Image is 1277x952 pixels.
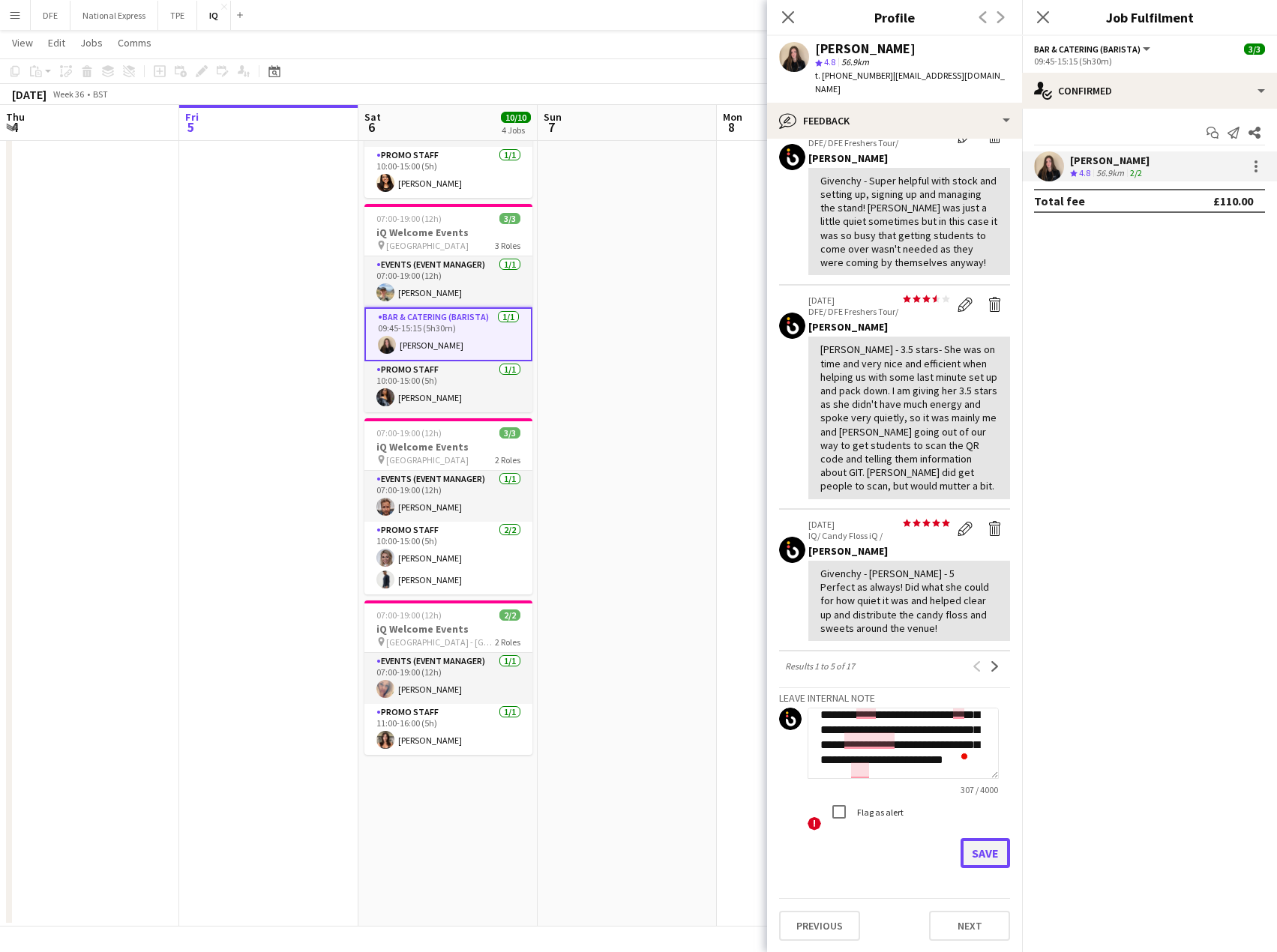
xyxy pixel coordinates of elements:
[767,7,1022,27] h3: Profile
[12,36,33,49] span: View
[364,471,532,522] app-card-role: Events (Event Manager)1/107:00-19:00 (12h)[PERSON_NAME]
[499,213,520,224] span: 3/3
[1079,167,1090,178] span: 4.8
[49,88,87,100] span: Week 36
[183,118,199,136] span: 5
[779,691,1010,705] h3: Leave internal note
[48,36,65,49] span: Edit
[197,1,231,30] button: IQ
[93,88,108,100] div: BST
[158,1,197,30] button: TPE
[6,110,25,124] span: Thu
[112,33,157,52] a: Comms
[42,33,71,52] a: Edit
[949,784,1010,795] span: 307 / 4000
[815,42,916,55] div: [PERSON_NAME]
[364,704,532,755] app-card-role: Promo Staff1/111:00-16:00 (5h)[PERSON_NAME]
[808,320,1010,334] div: [PERSON_NAME]
[386,636,495,648] span: [GEOGRAPHIC_DATA] - [GEOGRAPHIC_DATA]
[815,70,893,81] span: t. [PHONE_NUMBER]
[1130,167,1142,178] app-skills-label: 2/2
[808,544,1010,558] div: [PERSON_NAME]
[779,660,861,672] span: Results 1 to 5 of 17
[808,519,950,530] p: [DATE]
[824,56,835,67] span: 4.8
[1244,43,1265,55] span: 3/3
[820,567,998,635] div: Givenchy - [PERSON_NAME] - 5 Perfect as always! Did what she could for how quiet it was and helpe...
[495,636,520,648] span: 2 Roles
[1034,55,1265,67] div: 09:45-15:15 (5h30m)
[767,103,1022,139] div: Feedback
[118,36,151,49] span: Comms
[362,118,381,136] span: 6
[815,70,1005,94] span: | [EMAIL_ADDRESS][DOMAIN_NAME]
[376,609,442,621] span: 07:00-19:00 (12h)
[364,204,532,412] app-job-card: 07:00-19:00 (12h)3/3iQ Welcome Events [GEOGRAPHIC_DATA]3 RolesEvents (Event Manager)1/107:00-19:0...
[70,1,158,30] button: National Express
[74,33,109,52] a: Jobs
[364,653,532,704] app-card-role: Events (Event Manager)1/107:00-19:00 (12h)[PERSON_NAME]
[499,609,520,621] span: 2/2
[364,522,532,594] app-card-role: Promo Staff2/210:00-15:00 (5h)[PERSON_NAME][PERSON_NAME]
[364,307,532,361] app-card-role: Bar & Catering (Barista)1/109:45-15:15 (5h30m)[PERSON_NAME]
[961,838,1010,868] button: Save
[721,118,742,136] span: 8
[808,151,1010,165] div: [PERSON_NAME]
[364,440,532,454] h3: iQ Welcome Events
[808,530,950,541] p: IQ/ Candy Floss iQ /
[1034,43,1141,55] span: Bar & Catering (Barista)
[495,454,520,466] span: 2 Roles
[838,56,872,67] span: 56.9km
[808,708,999,779] textarea: To enrich screen reader interactions, please activate Accessibility in Grammarly extension settings
[502,124,530,136] div: 4 Jobs
[820,343,998,492] div: [PERSON_NAME] - 3.5 stars- She was on time and very nice and efficient when helping us with some ...
[80,36,103,49] span: Jobs
[364,418,532,594] app-job-card: 07:00-19:00 (12h)3/3iQ Welcome Events [GEOGRAPHIC_DATA]2 RolesEvents (Event Manager)1/107:00-19:0...
[364,361,532,412] app-card-role: Promo Staff1/110:00-15:00 (5h)[PERSON_NAME]
[364,147,532,198] app-card-role: Promo Staff1/110:00-15:00 (5h)[PERSON_NAME]
[376,427,442,439] span: 07:00-19:00 (12h)
[501,112,531,123] span: 10/10
[364,600,532,755] app-job-card: 07:00-19:00 (12h)2/2iQ Welcome Events [GEOGRAPHIC_DATA] - [GEOGRAPHIC_DATA]2 RolesEvents (Event M...
[723,110,742,124] span: Mon
[495,240,520,251] span: 3 Roles
[808,306,950,317] p: DFE/ DFE Freshers Tour/
[541,118,562,136] span: 7
[4,118,25,136] span: 4
[808,817,821,831] span: !
[808,137,950,148] p: DFE/ DFE Freshers Tour/
[364,226,532,239] h3: iQ Welcome Events
[1213,193,1253,208] div: £110.00
[386,454,469,466] span: [GEOGRAPHIC_DATA]
[499,427,520,439] span: 3/3
[820,174,998,269] div: Givenchy - Super helpful with stock and setting up, signing up and managing the stand! [PERSON_NA...
[364,256,532,307] app-card-role: Events (Event Manager)1/107:00-19:00 (12h)[PERSON_NAME]
[1022,73,1277,109] div: Confirmed
[544,110,562,124] span: Sun
[6,33,39,52] a: View
[1093,167,1127,180] div: 56.9km
[386,240,469,251] span: [GEOGRAPHIC_DATA]
[12,87,46,102] div: [DATE]
[376,213,442,224] span: 07:00-19:00 (12h)
[854,807,904,818] label: Flag as alert
[364,622,532,636] h3: iQ Welcome Events
[1022,7,1277,27] h3: Job Fulfilment
[779,911,860,941] button: Previous
[1070,154,1150,167] div: [PERSON_NAME]
[1034,193,1085,208] div: Total fee
[929,911,1010,941] button: Next
[364,110,381,124] span: Sat
[808,295,950,306] p: [DATE]
[1034,43,1153,55] button: Bar & Catering (Barista)
[31,1,70,30] button: DFE
[185,110,199,124] span: Fri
